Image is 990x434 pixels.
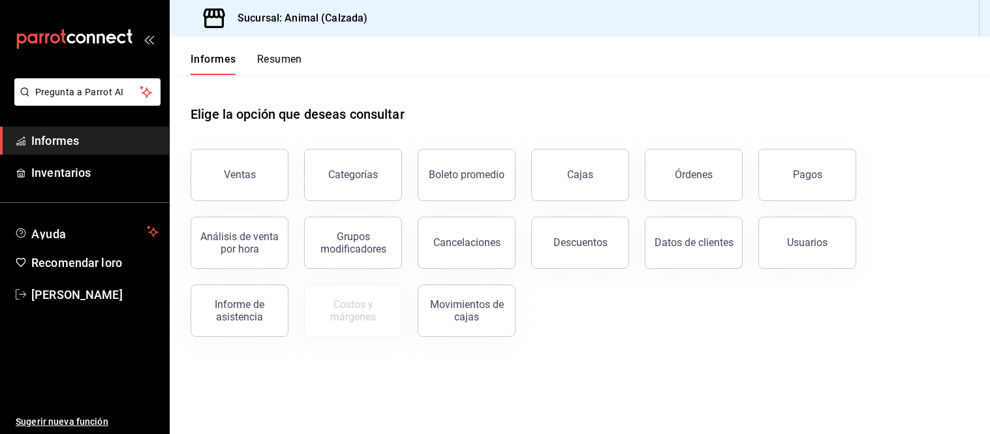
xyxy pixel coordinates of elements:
[328,168,378,181] font: Categorías
[31,134,79,147] font: Informes
[655,236,734,249] font: Datos de clientes
[645,149,743,201] button: Órdenes
[330,298,376,323] font: Costos y márgenes
[418,217,516,269] button: Cancelaciones
[31,227,67,241] font: Ayuda
[787,236,828,249] font: Usuarios
[9,95,161,108] a: Pregunta a Parrot AI
[191,217,288,269] button: Análisis de venta por hora
[35,87,124,97] font: Pregunta a Parrot AI
[553,236,608,249] font: Descuentos
[16,416,108,427] font: Sugerir nueva función
[567,168,593,181] font: Cajas
[257,53,302,65] font: Resumen
[215,298,264,323] font: Informe de asistencia
[418,285,516,337] button: Movimientos de cajas
[191,53,236,65] font: Informes
[304,285,402,337] button: Contrata inventarios para ver este informe
[531,149,629,201] button: Cajas
[430,298,504,323] font: Movimientos de cajas
[304,149,402,201] button: Categorías
[224,168,256,181] font: Ventas
[31,256,122,270] font: Recomendar loro
[238,12,367,24] font: Sucursal: Animal (Calzada)
[304,217,402,269] button: Grupos modificadores
[144,34,154,44] button: abrir_cajón_menú
[200,230,279,255] font: Análisis de venta por hora
[191,106,405,122] font: Elige la opción que deseas consultar
[793,168,822,181] font: Pagos
[429,168,504,181] font: Boleto promedio
[320,230,386,255] font: Grupos modificadores
[191,149,288,201] button: Ventas
[14,78,161,106] button: Pregunta a Parrot AI
[433,236,501,249] font: Cancelaciones
[675,168,713,181] font: Órdenes
[191,52,302,75] div: pestañas de navegación
[31,288,123,302] font: [PERSON_NAME]
[758,217,856,269] button: Usuarios
[31,166,91,179] font: Inventarios
[758,149,856,201] button: Pagos
[531,217,629,269] button: Descuentos
[191,285,288,337] button: Informe de asistencia
[418,149,516,201] button: Boleto promedio
[645,217,743,269] button: Datos de clientes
